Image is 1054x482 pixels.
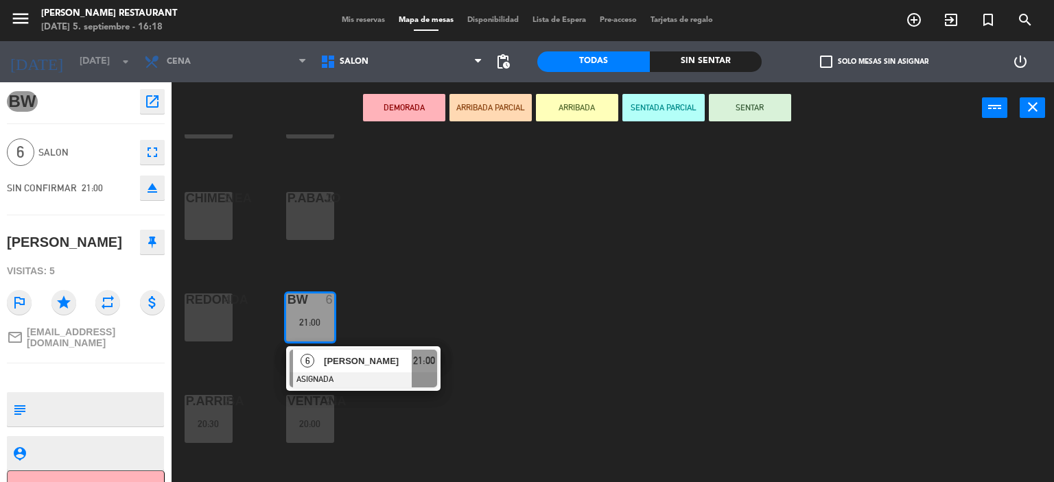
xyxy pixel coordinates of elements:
button: menu [10,8,31,34]
button: ARRIBADA PARCIAL [449,94,532,121]
i: repeat [95,290,120,315]
div: 2 [224,192,233,204]
span: check_box_outline_blank [820,56,832,68]
i: subject [12,402,27,417]
span: Cena [167,57,191,67]
i: open_in_new [144,93,161,110]
div: Sin sentar [650,51,762,72]
i: add_circle_outline [906,12,922,28]
button: SENTAR [709,94,791,121]
span: pending_actions [495,53,511,70]
i: mail_outline [7,329,23,346]
i: person_pin [12,446,27,461]
span: 21:00 [413,352,435,369]
span: [PERSON_NAME] [324,354,412,368]
button: power_input [982,97,1007,118]
span: BW [7,91,38,112]
i: search [1017,12,1033,28]
label: Solo mesas sin asignar [820,56,928,68]
span: Disponibilidad [460,16,526,24]
span: Mis reservas [335,16,392,24]
i: power_input [987,99,1003,115]
div: Visitas: 5 [7,259,165,283]
button: DEMORADA [363,94,445,121]
i: arrow_drop_down [117,53,134,70]
span: SALON [340,57,368,67]
i: close [1024,99,1041,115]
div: 20:30 [185,419,233,429]
div: Todas [537,51,650,72]
div: VENTANA [288,395,288,407]
button: fullscreen [140,140,165,165]
div: [DATE] 5. septiembre - 16:18 [41,21,177,34]
div: 2 [326,395,334,407]
span: 21:00 [82,182,103,193]
div: [PERSON_NAME] [7,231,122,254]
div: [PERSON_NAME] Restaurant [41,7,177,21]
div: REDONDA [186,293,187,306]
i: exit_to_app [943,12,959,28]
span: Lista de Espera [526,16,593,24]
i: fullscreen [144,144,161,160]
div: 20:00 [286,419,334,429]
i: turned_in_not [980,12,996,28]
span: SIN CONFIRMAR [7,182,77,193]
div: BW [288,293,288,306]
span: SALON [38,145,133,160]
span: 6 [301,354,314,367]
i: eject [144,180,161,196]
span: 6 [7,138,34,166]
button: close [1020,97,1045,118]
div: 21:00 [286,317,334,327]
i: menu [10,8,31,29]
div: P.ARRIBA [186,395,187,407]
i: power_settings_new [1012,53,1029,70]
span: [EMAIL_ADDRESS][DOMAIN_NAME] [27,326,165,348]
div: 6 [326,293,334,306]
button: open_in_new [140,89,165,114]
span: Pre-acceso [593,16,644,24]
div: P.ABAJO [288,192,288,204]
div: 2 [224,395,233,407]
span: Tarjetas de regalo [644,16,720,24]
button: ARRIBADA [536,94,618,121]
div: CHIMENEA [186,192,187,204]
div: 4 [224,293,233,306]
a: mail_outline[EMAIL_ADDRESS][DOMAIN_NAME] [7,326,165,348]
i: star [51,290,76,315]
button: eject [140,176,165,200]
div: 2 [326,192,334,204]
i: attach_money [140,290,165,315]
button: SENTADA PARCIAL [622,94,705,121]
span: Mapa de mesas [392,16,460,24]
i: outlined_flag [7,290,32,315]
